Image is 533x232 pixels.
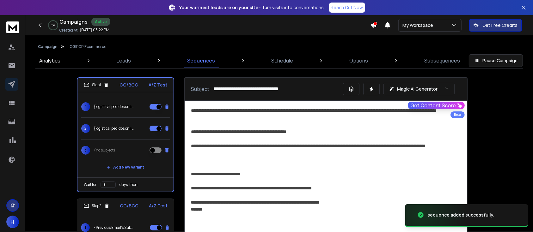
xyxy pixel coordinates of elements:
[180,4,259,10] strong: Your warmest leads are on your site
[469,19,522,32] button: Get Free Credits
[91,18,110,26] div: Active
[94,148,115,153] p: (no subject)
[94,104,134,109] p: {logística |pedidos online|envíos}
[383,83,455,95] button: Magic AI Generator
[346,53,372,68] a: Options
[6,216,19,228] button: H
[450,111,465,118] div: Beta
[39,57,60,64] p: Analytics
[119,182,138,187] p: days, then
[149,82,167,88] p: A/Z Test
[59,28,78,33] p: Created At:
[427,212,494,218] div: sequence added successfully.
[183,53,219,68] a: Sequences
[420,53,464,68] a: Subsequences
[402,22,436,28] p: My Workspace
[149,203,168,209] p: A/Z Test
[59,18,88,26] h1: Campaigns
[81,223,90,232] span: 1
[117,57,131,64] p: Leads
[482,22,518,28] p: Get Free Credits
[180,4,324,11] p: – Turn visits into conversations
[84,182,97,187] p: Wait for
[38,44,58,49] button: Campaign
[35,53,64,68] a: Analytics
[397,86,438,92] p: Magic AI Generator
[84,82,109,88] div: Step 1
[80,27,109,33] p: [DATE] 03:22 PM
[331,4,363,11] p: Reach Out Now
[424,57,460,64] p: Subsequences
[68,44,106,49] p: LOGIPOP. Ecommerce
[271,57,293,64] p: Schedule
[469,54,523,67] button: Pause Campaign
[267,53,297,68] a: Schedule
[120,203,139,209] p: CC/BCC
[81,124,90,133] span: 2
[119,82,138,88] p: CC/BCC
[52,23,55,27] p: 1 %
[408,102,465,109] button: Get Content Score
[94,126,134,131] p: {logística |pedidos online|envíos}
[83,203,110,209] div: Step 2
[94,225,134,230] p: <Previous Email's Subject>
[81,102,90,111] span: 1
[191,85,211,93] p: Subject:
[187,57,215,64] p: Sequences
[329,3,365,13] a: Reach Out Now
[113,53,135,68] a: Leads
[6,21,19,33] img: logo
[77,77,174,192] li: Step1CC/BCCA/Z Test1{logística |pedidos online|envíos}2{logística |pedidos online|envíos}3(no sub...
[349,57,368,64] p: Options
[102,161,149,174] button: Add New Variant
[81,146,90,155] span: 3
